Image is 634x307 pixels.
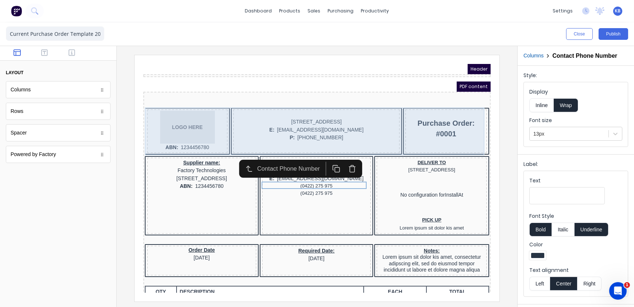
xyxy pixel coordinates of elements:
[241,5,276,16] a: dashboard
[263,54,342,75] div: Purchase Order:#0001
[529,241,622,248] label: Color
[11,86,31,94] div: Columns
[120,183,227,199] div: Required Date:[DATE]
[552,52,617,59] h2: Contact Phone Number
[313,18,347,28] span: PDF content
[529,266,622,274] label: Text alignment
[1,92,346,173] div: Supplier name:Factory Technologies[STREET_ADDRESS]ABN:1234456780CUSTOMER CONTACTContact name here...
[5,111,112,119] div: [STREET_ADDRESS]
[566,28,593,40] button: Close
[6,81,111,98] div: Columns
[1,44,346,92] div: LOGO HEREABN:1234456780[STREET_ADDRESS]E:[EMAIL_ADDRESS][DOMAIN_NAME]P:[PHONE_NUMBER]Purchase Ord...
[235,110,342,152] div: No configuration forInstallAt
[529,212,622,220] label: Font Style
[11,107,23,115] div: Rows
[120,111,227,119] div: E:[EMAIL_ADDRESS][DOMAIN_NAME]
[552,223,575,236] button: Italic
[529,98,554,112] button: Inline
[201,98,217,111] button: Delete
[235,183,342,210] div: Notes:Lorem ipsum sit dolor kis amet, consectetur adipscing elit, sed do eiusmod tempor incididun...
[6,146,111,163] div: Powered by Factory
[91,54,255,62] div: [STREET_ADDRESS]
[609,282,627,300] iframe: Intercom live chat
[599,28,628,40] button: Publish
[235,95,342,110] div: DELIVER TO[STREET_ADDRESS]
[549,5,576,16] div: settings
[529,117,622,124] label: Font size
[235,152,342,168] div: PICK UPLorem ipsum sit dolor kis amet
[357,5,393,16] div: productivity
[98,98,114,111] button: Select parent
[529,277,550,291] button: Left
[577,277,602,291] button: Right
[11,5,22,16] img: Factory
[91,62,255,70] div: E:[EMAIL_ADDRESS][DOMAIN_NAME]
[529,223,552,236] button: Bold
[1,180,346,215] div: Order Date[DATE]Required Date:[DATE]Notes:Lorem ipsum sit dolor kis amet, consectetur adipscing e...
[529,177,605,187] div: Text
[6,69,23,76] div: layout
[11,129,27,137] div: Spacer
[575,223,608,236] button: Underline
[120,95,227,111] div: CUSTOMER CONTACTContact name here
[523,52,544,60] button: Columns
[185,98,201,111] button: Duplicate
[91,70,255,78] div: P:[PHONE_NUMBER]
[554,98,578,112] button: Wrap
[5,47,83,80] div: LOGO HERE
[120,126,227,133] div: (0422) 275 975
[5,183,112,197] div: Order Date[DATE]
[120,118,227,126] div: (0422) 275 975
[6,124,111,141] div: Spacer
[550,277,577,291] button: Center
[523,160,628,171] div: Label:
[6,103,111,120] div: Rows
[5,95,112,111] div: Supplier name:Factory Technologies
[6,26,104,41] input: Enter template name here
[324,5,357,16] div: purchasing
[529,187,605,204] input: Text
[304,5,324,16] div: sales
[615,8,621,14] span: KB
[114,100,181,109] div: Contact Phone Number
[6,67,111,79] button: layout
[11,151,56,158] div: Powered by Factory
[523,72,628,82] div: Style:
[276,5,304,16] div: products
[5,118,112,126] div: ABN:1234456780
[529,88,622,95] label: Display
[624,282,630,288] span: 1
[5,80,83,88] div: ABN:1234456780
